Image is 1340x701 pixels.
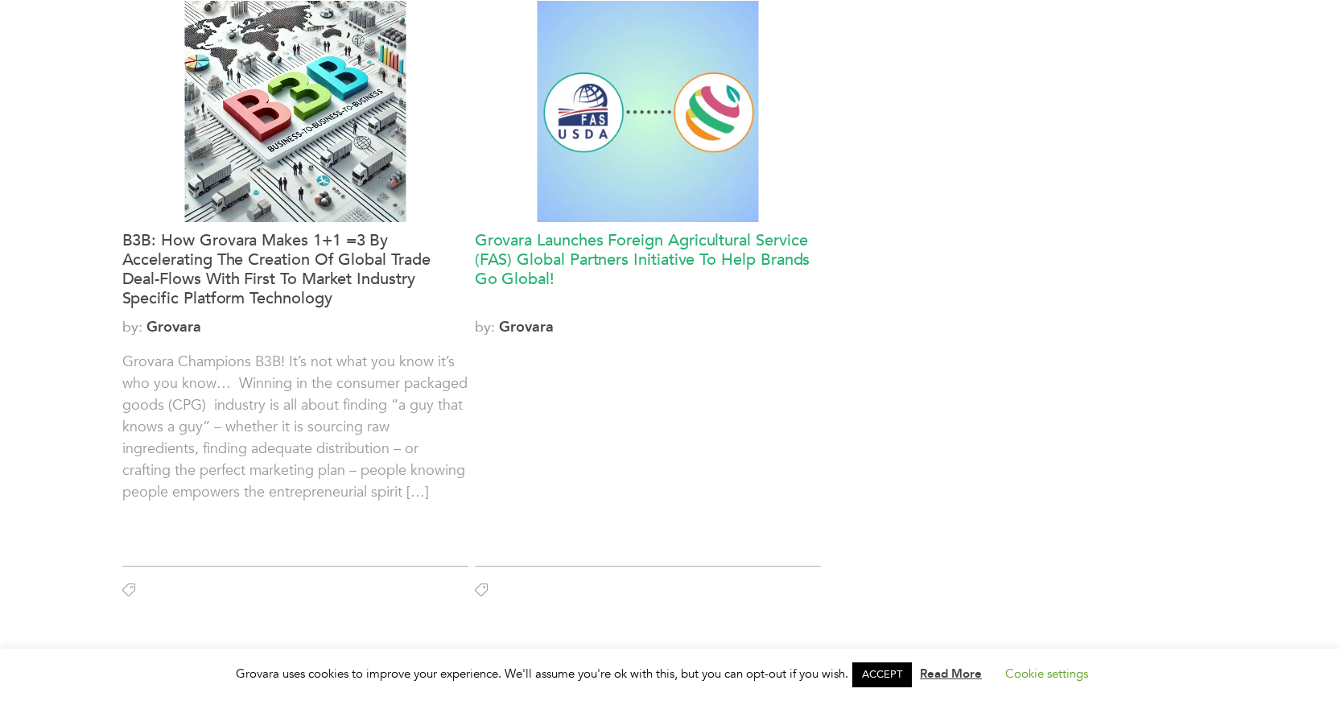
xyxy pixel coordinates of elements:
[499,317,554,337] a: Grovara
[122,231,468,308] a: B3B: How Grovara Makes 1+1 =3 By Accelerating The Creation Of Global Trade Deal-Flows With First ...
[920,666,982,682] a: Read More
[236,666,1104,682] span: Grovara uses cookies to improve your experience. We'll assume you're ok with this, but you can op...
[146,317,201,337] a: Grovara
[852,662,912,687] a: ACCEPT
[1005,666,1088,682] a: Cookie settings
[475,316,821,338] span: by:
[475,231,821,308] a: Grovara Launches Foreign Agricultural Service (FAS) Global Partners Initiative To Help Brands Go ...
[122,351,468,546] p: Grovara Champions B3B! It’s not what you know it’s who you know… Winning in the consumer packaged...
[122,316,468,338] span: by:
